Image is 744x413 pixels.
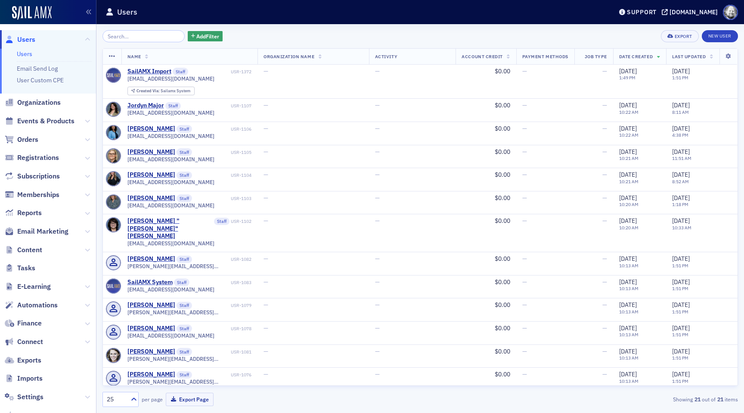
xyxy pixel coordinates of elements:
[375,148,380,156] span: —
[602,278,607,286] span: —
[12,6,52,20] img: SailAMX
[672,53,706,59] span: Last Updated
[672,132,688,138] time: 4:38 PM
[672,324,690,332] span: [DATE]
[619,201,639,207] time: 10:20 AM
[532,395,738,403] div: Showing out of items
[127,53,141,59] span: Name
[5,392,43,402] a: Settings
[196,32,219,40] span: Add Filter
[127,110,214,116] span: [EMAIL_ADDRESS][DOMAIN_NAME]
[127,301,175,309] div: [PERSON_NAME]
[17,227,68,236] span: Email Marketing
[375,370,380,378] span: —
[17,50,32,58] a: Users
[522,125,527,132] span: —
[602,125,607,132] span: —
[495,148,510,156] span: $0.00
[375,67,380,75] span: —
[177,125,192,133] span: Staff
[5,35,35,44] a: Users
[194,372,252,378] div: USR-1076
[602,171,607,178] span: —
[194,196,252,201] div: USR-1103
[17,153,59,163] span: Registrations
[672,378,688,384] time: 1:51 PM
[619,101,637,109] span: [DATE]
[174,278,189,286] span: Staff
[177,302,192,310] span: Staff
[127,379,252,385] span: [PERSON_NAME][EMAIL_ADDRESS][DOMAIN_NAME]
[17,300,58,310] span: Automations
[17,135,38,144] span: Orders
[619,53,653,59] span: Date Created
[5,190,59,200] a: Memberships
[127,278,173,286] div: SailAMX System
[263,278,268,286] span: —
[107,395,126,404] div: 25
[263,125,268,132] span: —
[136,89,190,94] div: Sailamx System
[263,148,268,156] span: —
[17,319,42,328] span: Finance
[672,109,689,115] time: 8:11 AM
[5,245,42,255] a: Content
[177,325,192,332] span: Staff
[672,285,688,291] time: 1:51 PM
[672,370,690,378] span: [DATE]
[17,337,43,347] span: Connect
[194,126,252,132] div: USR-1106
[127,371,175,379] div: [PERSON_NAME]
[375,171,380,178] span: —
[522,255,527,263] span: —
[627,8,657,16] div: Support
[127,179,214,185] span: [EMAIL_ADDRESS][DOMAIN_NAME]
[166,393,214,406] button: Export Page
[117,7,137,17] h1: Users
[5,319,42,328] a: Finance
[263,67,268,75] span: —
[375,324,380,332] span: —
[17,98,61,107] span: Organizations
[214,218,229,225] span: Staff
[522,278,527,286] span: —
[672,148,690,156] span: [DATE]
[177,371,192,379] span: Staff
[495,278,510,286] span: $0.00
[672,278,690,286] span: [DATE]
[17,116,74,126] span: Events & Products
[127,332,214,339] span: [EMAIL_ADDRESS][DOMAIN_NAME]
[194,303,252,308] div: USR-1079
[127,102,164,110] div: Jordyn Major
[522,101,527,109] span: —
[693,395,702,403] strong: 21
[5,153,59,163] a: Registrations
[619,194,637,202] span: [DATE]
[619,178,639,185] time: 10:21 AM
[127,255,175,263] a: [PERSON_NAME]
[619,324,637,332] span: [DATE]
[5,263,35,273] a: Tasks
[127,68,171,75] a: SailAMX Import
[194,326,252,332] div: USR-1078
[194,172,252,178] div: USR-1104
[672,217,690,225] span: [DATE]
[495,217,510,225] span: $0.00
[17,190,59,200] span: Memberships
[522,324,527,332] span: —
[263,347,268,355] span: —
[585,53,607,59] span: Job Type
[495,347,510,355] span: $0.00
[127,148,175,156] div: [PERSON_NAME]
[127,171,175,179] a: [PERSON_NAME]
[375,217,380,225] span: —
[102,30,185,42] input: Search…
[5,300,58,310] a: Automations
[136,88,161,94] span: Created Via :
[672,75,688,81] time: 1:51 PM
[17,208,42,218] span: Reports
[522,217,527,225] span: —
